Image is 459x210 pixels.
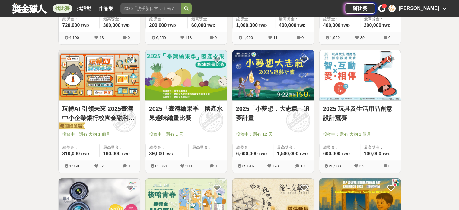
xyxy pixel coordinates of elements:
span: TWD [382,152,390,156]
span: TWD [382,24,390,28]
span: 100,000 [364,151,381,156]
span: TWD [207,24,215,28]
span: 總獎金： [62,144,96,150]
span: 200 [185,164,192,168]
span: 最高獎金： [364,16,397,22]
span: 總獎金： [149,16,184,22]
span: 1,500,000 [277,151,298,156]
a: 找活動 [75,4,94,13]
span: TWD [165,152,173,156]
span: 27 [99,164,104,168]
span: TWD [81,24,89,28]
span: 0 [301,35,304,40]
span: 總獎金： [236,144,269,150]
span: 最高獎金： [103,16,136,22]
span: 1 [383,4,385,8]
span: -- [192,151,196,156]
span: 總獎金： [236,16,272,22]
span: TWD [121,152,129,156]
span: 最高獎金： [279,16,310,22]
span: 最高獎金： [192,144,223,150]
span: 0 [388,164,390,168]
img: Cover Image [232,50,314,100]
div: [PERSON_NAME] [399,5,439,12]
span: 178 [272,164,279,168]
span: TWD [297,24,305,28]
span: 400,000 [323,23,341,28]
span: 200,000 [149,23,167,28]
span: 62,869 [155,164,167,168]
a: 辦比賽 [345,3,375,14]
span: 最高獎金： [364,144,397,150]
span: 0 [388,35,390,40]
span: 375 [359,164,366,168]
a: 找比賽 [53,4,72,13]
a: 2025「臺灣繪果季」國產水果趣味繪畫比賽 [149,104,223,122]
span: 25,616 [242,164,254,168]
span: TWD [259,24,267,28]
span: 最高獎金： [277,144,310,150]
span: TWD [259,152,267,156]
img: 老闆娘嚴選 [57,122,85,131]
a: 2025「小夢想．大志氣」追夢計畫 [236,104,310,122]
span: 0 [215,35,217,40]
span: 200,000 [364,23,381,28]
span: 19 [300,164,304,168]
span: 310,000 [62,151,80,156]
span: 最高獎金： [191,16,223,22]
span: 11 [273,35,277,40]
img: Cover Image [319,50,401,100]
span: 60,000 [191,23,206,28]
span: TWD [121,24,129,28]
span: 600,000 [323,151,341,156]
span: 23,938 [329,164,341,168]
span: 300,000 [103,23,121,28]
span: 39 [360,35,364,40]
span: 總獎金： [62,16,96,22]
span: TWD [341,152,349,156]
span: 39,000 [149,151,164,156]
span: 總獎金： [323,16,356,22]
span: 118 [185,35,192,40]
span: 6,600,000 [236,151,258,156]
span: 1,950 [69,164,79,168]
span: 投稿中：還有 12 天 [236,131,310,137]
a: 作品集 [96,4,116,13]
span: 投稿中：還有 大約 1 個月 [62,131,136,137]
span: 總獎金： [149,144,185,150]
span: TWD [341,24,349,28]
span: 1,000,000 [236,23,258,28]
span: 1,950 [330,35,340,40]
input: 2025「洗手新日常：全民 ALL IN」洗手歌全台徵選 [120,3,181,14]
span: 4,100 [69,35,79,40]
span: TWD [167,24,176,28]
a: 玩轉AI 引領未來 2025臺灣中小企業銀行校園金融科技創意挑戰賽 [62,104,136,122]
span: 400,000 [279,23,296,28]
img: Cover Image [145,50,227,100]
span: 720,000 [62,23,80,28]
span: 0 [128,35,130,40]
span: 0 [128,164,130,168]
a: 2025 玩具及生活用品創意設計競賽 [323,104,397,122]
span: 160,000 [103,151,121,156]
span: 1,000 [243,35,253,40]
span: 總獎金： [323,144,356,150]
span: 6,950 [156,35,166,40]
span: TWD [299,152,308,156]
span: 投稿中：還有 1 天 [149,131,223,137]
span: 0 [215,164,217,168]
span: 投稿中：還有 大約 1 個月 [323,131,397,137]
img: Cover Image [59,50,140,100]
span: TWD [81,152,89,156]
span: 43 [99,35,104,40]
div: 劉 [388,5,396,12]
span: 最高獎金： [103,144,136,150]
